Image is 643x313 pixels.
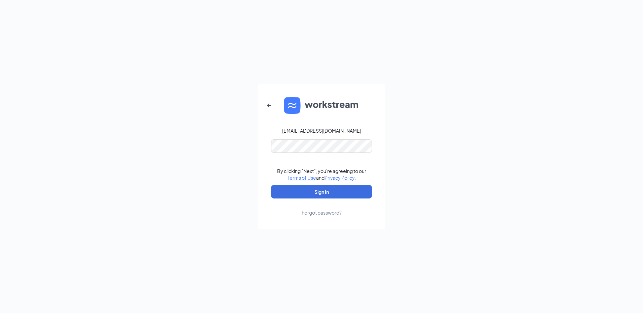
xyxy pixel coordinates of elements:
[325,175,354,181] a: Privacy Policy
[282,127,361,134] div: [EMAIL_ADDRESS][DOMAIN_NAME]
[265,101,273,109] svg: ArrowLeftNew
[288,175,316,181] a: Terms of Use
[277,168,366,181] div: By clicking "Next", you're agreeing to our and .
[302,209,342,216] div: Forgot password?
[261,97,277,114] button: ArrowLeftNew
[302,198,342,216] a: Forgot password?
[271,185,372,198] button: Sign In
[284,97,359,114] img: WS logo and Workstream text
